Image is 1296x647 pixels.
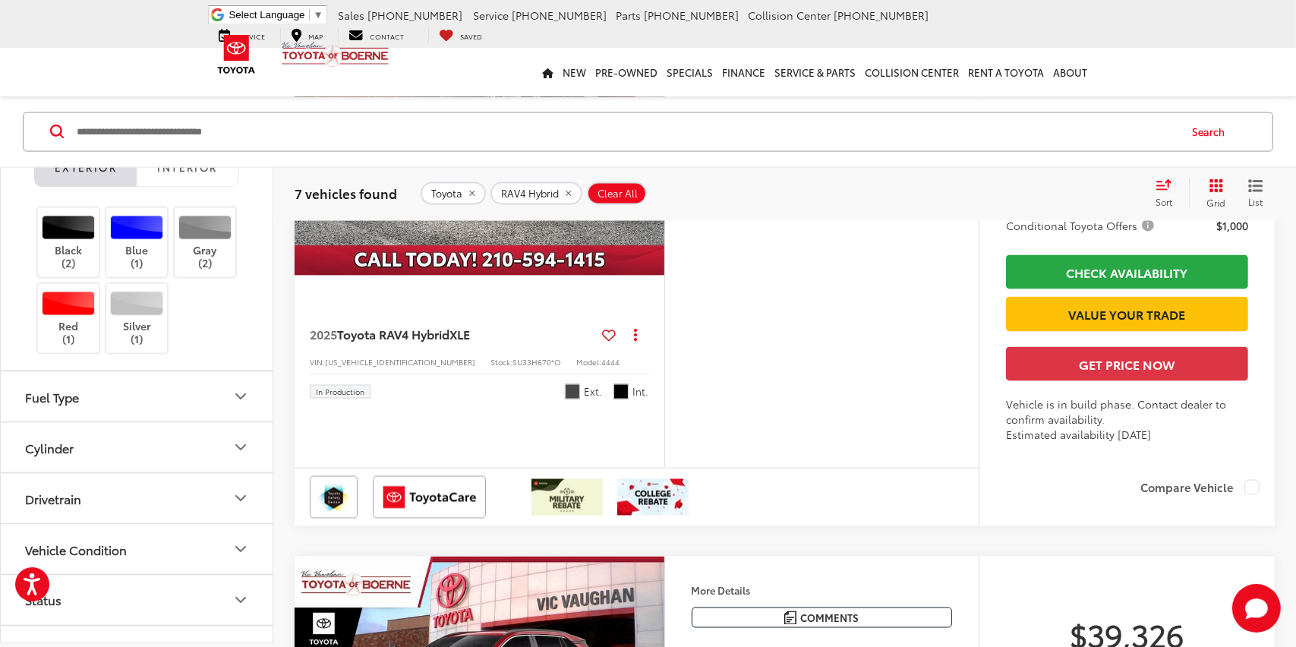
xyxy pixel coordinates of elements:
a: 2025Toyota RAV4 HybridXLE [310,326,596,342]
label: Gray (2) [175,216,236,270]
a: New [559,48,591,96]
span: ▼ [314,9,323,21]
button: CylinderCylinder [1,423,274,472]
a: Value Your Trade [1006,297,1248,331]
a: About [1049,48,1093,96]
span: Stock: [490,356,512,368]
span: [US_VEHICLE_IDENTIFICATION_NUMBER] [325,356,475,368]
span: $1,000 [1216,218,1248,233]
span: [PHONE_NUMBER] [512,8,607,23]
div: Fuel Type [232,387,250,406]
input: Search by Make, Model, or Keyword [75,113,1178,150]
span: [PHONE_NUMBER] [644,8,739,23]
div: Status [232,591,250,609]
a: Map [280,27,335,43]
span: VIN: [310,356,325,368]
span: Grid [1206,195,1225,208]
a: My Saved Vehicles [428,27,494,43]
a: Pre-Owned [591,48,663,96]
div: Cylinder [232,438,250,456]
span: Model: [576,356,601,368]
a: Specials [663,48,718,96]
a: Select Language​ [229,9,323,21]
label: Silver (1) [106,292,168,346]
img: Toyota Safety Sense Vic Vaughan Toyota of Boerne Boerne TX [313,479,355,516]
button: Fuel TypeFuel Type [1,372,274,421]
a: Service & Parts: Opens in a new tab [771,48,861,96]
button: Get Price Now [1006,347,1248,381]
button: Clear All [587,181,647,204]
span: Saved [461,31,483,41]
button: List View [1237,178,1275,208]
div: Fuel Type [25,390,79,404]
svg: Start Chat [1232,584,1281,633]
div: Vehicle Condition [232,540,250,558]
span: Conditional Toyota Offers [1006,218,1157,233]
a: Collision Center [861,48,964,96]
span: Collision Center [748,8,831,23]
a: Rent a Toyota [964,48,1049,96]
a: Home [538,48,559,96]
button: DrivetrainDrivetrain [1,474,274,523]
span: SU33H670*O [512,356,561,368]
button: Conditional Toyota Offers [1006,218,1159,233]
button: Search [1178,112,1247,150]
button: remove RAV4%20Hybrid [490,181,582,204]
span: Sort [1156,194,1172,207]
span: ​ [309,9,310,21]
span: Service [473,8,509,23]
span: Clear All [598,187,638,199]
span: [PHONE_NUMBER] [834,8,929,23]
button: StatusStatus [1,576,274,625]
button: remove Toyota [421,181,486,204]
div: Vehicle Condition [25,542,127,557]
a: Service [208,27,277,43]
img: ToyotaCare Vic Vaughan Toyota of Boerne Boerne TX [376,479,483,516]
button: Vehicle ConditionVehicle Condition [1,525,274,574]
button: Grid View [1189,178,1237,208]
span: [PHONE_NUMBER] [367,8,462,23]
span: RAV4 Hybrid [501,187,559,199]
span: Int. [633,384,649,399]
span: Black Fabric [613,384,629,399]
a: Finance [718,48,771,96]
span: In Production [316,388,364,396]
div: Cylinder [25,440,74,455]
label: Compare Vehicle [1140,480,1260,495]
span: 7 vehicles found [295,183,397,201]
label: Red (1) [38,292,99,346]
span: Ext. [584,384,602,399]
img: Toyota [208,30,265,79]
span: 4444 [601,356,620,368]
span: 2025 [310,325,337,342]
span: Select Language [229,9,305,21]
span: Parts [616,8,641,23]
button: Comments [692,608,952,628]
label: Black (2) [38,216,99,270]
span: Comments [800,611,859,626]
img: Vic Vaughan Toyota of Boerne [281,41,389,68]
span: Sales [338,8,364,23]
img: /static/brand-toyota/National_Assets/toyota-college-grad.jpeg?height=48 [617,479,689,516]
div: Vehicle is in build phase. Contact dealer to confirm availability. Estimated availability [DATE] [1006,396,1248,442]
span: Toyota [431,187,462,199]
span: List [1248,194,1263,207]
label: Blue (1) [106,216,168,270]
img: Comments [784,611,796,624]
span: Toyota RAV4 Hybrid [337,325,449,342]
div: Drivetrain [25,491,81,506]
button: Toggle Chat Window [1232,584,1281,633]
button: Select sort value [1148,178,1189,208]
div: Status [25,593,61,608]
a: Contact [338,27,416,43]
span: XLE [449,325,470,342]
img: /static/brand-toyota/National_Assets/toyota-military-rebate.jpeg?height=48 [531,479,603,516]
span: dropdown dots [634,328,637,340]
div: Drivetrain [232,489,250,507]
a: Check Availability [1006,255,1248,289]
button: Actions [623,321,649,348]
h4: More Details [692,585,952,596]
span: Magnetic Gray Metallic [565,384,580,399]
span: Interior [157,160,217,174]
